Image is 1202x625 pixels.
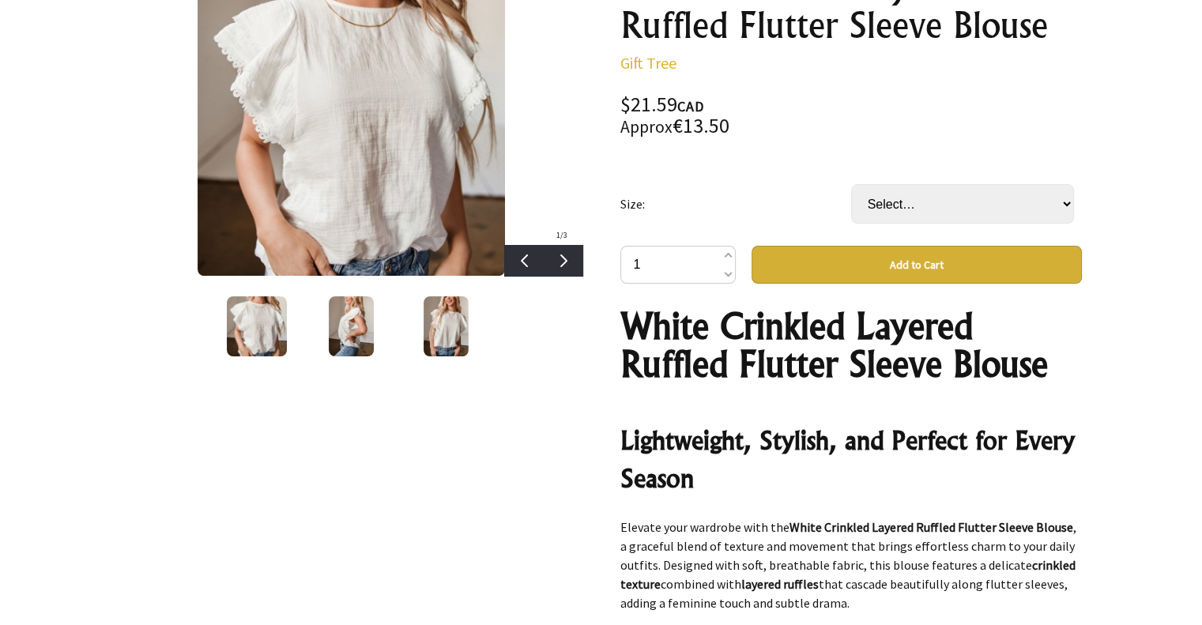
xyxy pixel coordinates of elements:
div: /3 [541,225,583,245]
td: Size: [620,162,851,246]
span: 1 [556,230,560,240]
div: $21.59 €13.50 [620,95,1082,137]
a: Gift Tree [620,53,676,73]
img: White Crinkled Layered Ruffled Flutter Sleeve Blouse [424,296,469,356]
strong: crinkled texture [620,557,1076,592]
img: White Crinkled Layered Ruffled Flutter Sleeve Blouse [227,296,287,356]
strong: Lightweight, Stylish, and Perfect for Every Season [620,424,1075,494]
img: White Crinkled Layered Ruffled Flutter Sleeve Blouse [329,296,374,356]
span: CAD [677,97,704,115]
strong: White Crinkled Layered Ruffled Flutter Sleeve Blouse [620,304,1048,386]
div: DescriptionMaterialClothProduct AttributesClothesPackage Size300*200*30(1mm) [620,307,1082,623]
small: Approx [620,116,673,137]
strong: White Crinkled Layered Ruffled Flutter Sleeve Blouse [789,519,1073,535]
strong: layered ruffles [741,576,819,592]
p: Elevate your wardrobe with the , a graceful blend of texture and movement that brings effortless ... [620,518,1082,612]
button: Add to Cart [752,246,1082,284]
